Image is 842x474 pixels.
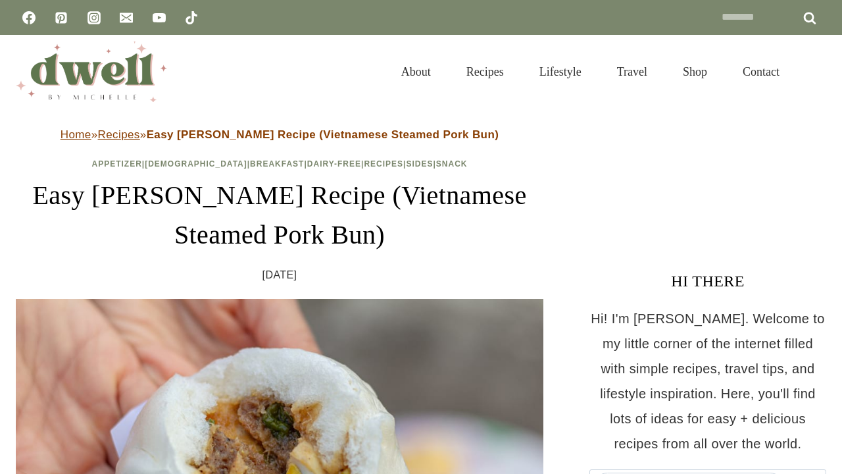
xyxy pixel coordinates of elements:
[48,5,74,31] a: Pinterest
[384,49,449,95] a: About
[665,49,725,95] a: Shop
[61,128,499,141] span: » »
[250,159,304,169] a: Breakfast
[146,5,172,31] a: YouTube
[589,306,826,456] p: Hi! I'm [PERSON_NAME]. Welcome to my little corner of the internet filled with simple recipes, tr...
[61,128,91,141] a: Home
[91,159,467,169] span: | | | | | |
[522,49,599,95] a: Lifestyle
[364,159,403,169] a: Recipes
[98,128,140,141] a: Recipes
[804,61,826,83] button: View Search Form
[436,159,468,169] a: Snack
[16,41,167,102] img: DWELL by michelle
[307,159,361,169] a: Dairy-Free
[147,128,499,141] strong: Easy [PERSON_NAME] Recipe (Vietnamese Steamed Pork Bun)
[725,49,797,95] a: Contact
[16,176,543,255] h1: Easy [PERSON_NAME] Recipe (Vietnamese Steamed Pork Bun)
[145,159,247,169] a: [DEMOGRAPHIC_DATA]
[599,49,665,95] a: Travel
[589,269,826,293] h3: HI THERE
[449,49,522,95] a: Recipes
[178,5,205,31] a: TikTok
[16,5,42,31] a: Facebook
[406,159,433,169] a: Sides
[91,159,141,169] a: Appetizer
[384,49,797,95] nav: Primary Navigation
[81,5,107,31] a: Instagram
[113,5,139,31] a: Email
[262,265,297,285] time: [DATE]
